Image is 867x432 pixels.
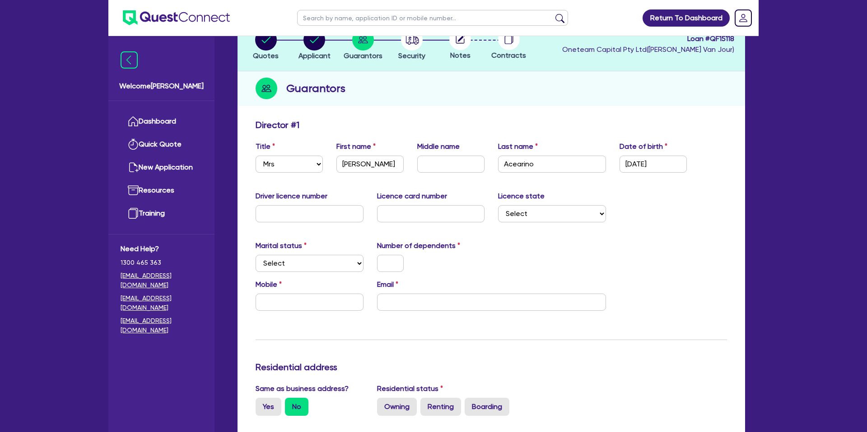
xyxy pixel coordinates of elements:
label: Mobile [256,279,282,290]
label: Number of dependents [377,240,460,251]
label: Licence state [498,191,545,202]
label: Email [377,279,398,290]
a: New Application [121,156,202,179]
button: Guarantors [343,28,383,62]
label: Marital status [256,240,307,251]
label: Yes [256,398,281,416]
img: training [128,208,139,219]
a: Quick Quote [121,133,202,156]
span: Welcome [PERSON_NAME] [119,81,204,92]
img: step-icon [256,78,277,99]
button: Applicant [298,28,331,62]
img: quick-quote [128,139,139,150]
img: new-application [128,162,139,173]
h3: Director # 1 [256,119,299,130]
img: icon-menu-close [121,51,138,69]
button: Quotes [252,28,279,62]
h3: Residential address [256,362,727,372]
button: Security [398,28,426,62]
label: Owning [377,398,417,416]
label: First name [336,141,376,152]
a: Dropdown toggle [732,6,755,30]
input: DD / MM / YYYY [620,156,687,173]
label: Same as business address? [256,383,349,394]
a: Dashboard [121,110,202,133]
a: [EMAIL_ADDRESS][DOMAIN_NAME] [121,316,202,335]
span: Need Help? [121,244,202,254]
a: Resources [121,179,202,202]
span: Oneteam Capital Pty Ltd ( [PERSON_NAME] Van Jour ) [562,45,734,54]
label: Boarding [465,398,509,416]
label: Driver licence number [256,191,327,202]
img: quest-connect-logo-blue [123,10,230,25]
label: Licence card number [377,191,447,202]
label: Middle name [417,141,460,152]
input: Search by name, application ID or mobile number... [297,10,568,26]
a: Training [121,202,202,225]
label: Residential status [377,383,443,394]
label: No [285,398,308,416]
img: resources [128,185,139,196]
span: Quotes [253,51,279,60]
span: Contracts [491,51,526,60]
span: Loan # QF15118 [562,33,734,44]
span: Applicant [298,51,331,60]
h2: Guarantors [286,80,345,97]
label: Date of birth [620,141,667,152]
span: 1300 465 363 [121,258,202,267]
label: Title [256,141,275,152]
span: Notes [450,51,471,60]
label: Renting [420,398,461,416]
label: Last name [498,141,538,152]
span: Security [398,51,425,60]
a: [EMAIL_ADDRESS][DOMAIN_NAME] [121,271,202,290]
a: [EMAIL_ADDRESS][DOMAIN_NAME] [121,294,202,313]
span: Guarantors [344,51,382,60]
a: Return To Dashboard [643,9,730,27]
